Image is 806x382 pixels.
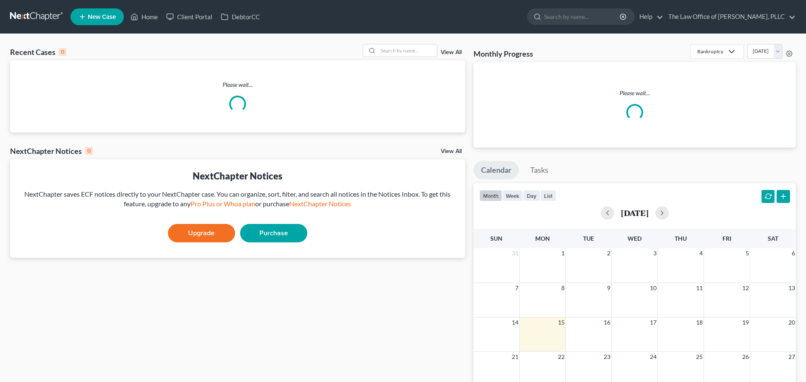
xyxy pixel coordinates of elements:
span: 25 [695,352,704,362]
span: 12 [741,283,750,293]
span: 6 [791,248,796,258]
span: Wed [628,235,641,242]
span: 11 [695,283,704,293]
a: Help [635,9,663,24]
button: month [479,190,502,201]
span: 15 [557,317,565,327]
span: 10 [649,283,657,293]
span: 5 [745,248,750,258]
span: 9 [606,283,611,293]
input: Search by name... [378,44,437,57]
span: 1 [560,248,565,258]
span: 18 [695,317,704,327]
a: View All [441,49,462,55]
span: 7 [514,283,519,293]
div: NextChapter Notices [17,169,458,182]
a: The Law Office of [PERSON_NAME], PLLC [664,9,796,24]
span: Thu [675,235,687,242]
button: list [540,190,556,201]
h2: [DATE] [621,208,649,217]
span: Mon [535,235,550,242]
input: Search by name... [544,9,621,24]
span: New Case [88,14,116,20]
span: 8 [560,283,565,293]
a: Home [126,9,162,24]
div: NextChapter Notices [10,146,93,156]
button: week [502,190,523,201]
span: 3 [652,248,657,258]
span: 21 [511,352,519,362]
div: NextChapter saves ECF notices directly to your NextChapter case. You can organize, sort, filter, ... [17,190,458,209]
p: Please wait... [10,81,465,89]
span: Sun [490,235,502,242]
span: 20 [788,317,796,327]
a: DebtorCC [217,9,264,24]
a: Calendar [474,161,519,179]
h3: Monthly Progress [474,49,533,59]
span: 22 [557,352,565,362]
span: 4 [699,248,704,258]
span: 23 [603,352,611,362]
a: NextChapter Notices [289,200,351,208]
div: 0 [59,48,66,56]
span: 17 [649,317,657,327]
a: Tasks [523,161,556,179]
span: Tue [583,235,594,242]
span: 16 [603,317,611,327]
span: 31 [511,248,519,258]
p: Please wait... [480,89,789,97]
span: 19 [741,317,750,327]
span: 27 [788,352,796,362]
span: 24 [649,352,657,362]
div: Recent Cases [10,47,66,57]
span: 13 [788,283,796,293]
span: 26 [741,352,750,362]
div: 0 [85,147,93,155]
a: Pro Plus or Whoa plan [191,200,255,208]
a: Client Portal [162,9,217,24]
button: day [523,190,540,201]
span: Fri [722,235,731,242]
a: Upgrade [168,224,235,242]
a: View All [441,148,462,154]
span: 14 [511,317,519,327]
div: Bankruptcy [697,48,723,55]
span: 2 [606,248,611,258]
a: Purchase [240,224,307,242]
span: Sat [768,235,778,242]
